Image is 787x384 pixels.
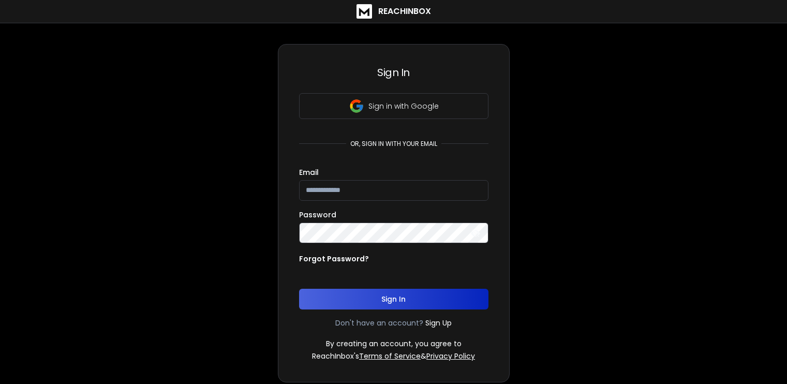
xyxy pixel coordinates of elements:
a: Privacy Policy [426,351,475,361]
h1: ReachInbox [378,5,431,18]
p: Don't have an account? [335,318,423,328]
h3: Sign In [299,65,488,80]
label: Email [299,169,319,176]
p: Sign in with Google [368,101,439,111]
a: ReachInbox [357,4,431,19]
label: Password [299,211,336,218]
a: Sign Up [425,318,452,328]
p: ReachInbox's & [312,351,475,361]
img: logo [357,4,372,19]
a: Terms of Service [359,351,421,361]
p: or, sign in with your email [346,140,441,148]
p: Forgot Password? [299,254,369,264]
p: By creating an account, you agree to [326,338,462,349]
button: Sign in with Google [299,93,488,119]
button: Sign In [299,289,488,309]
